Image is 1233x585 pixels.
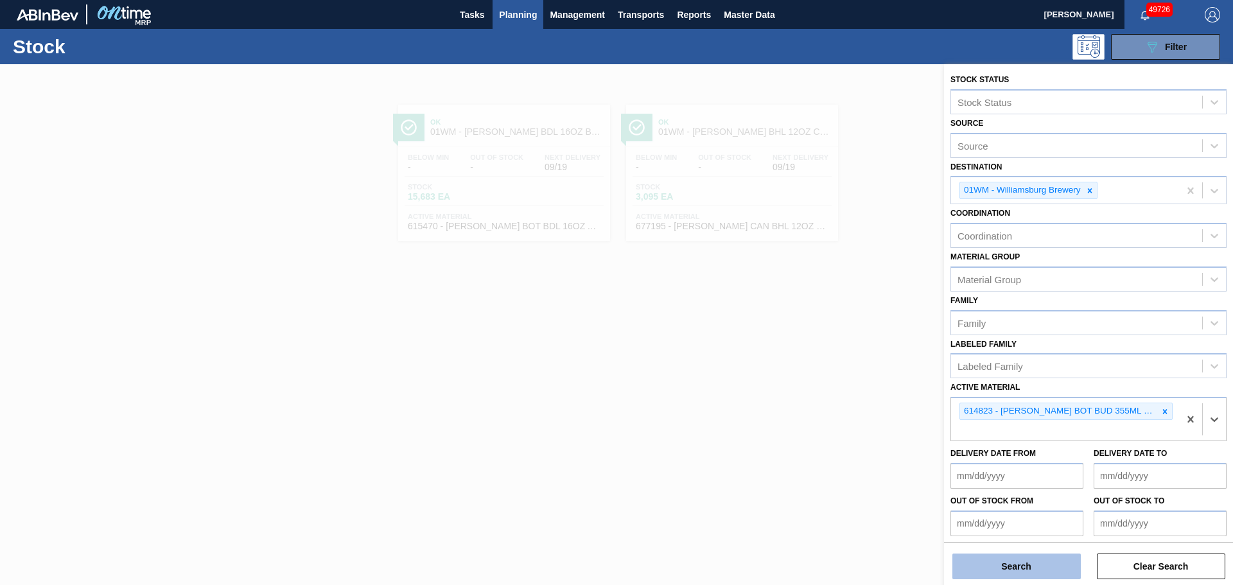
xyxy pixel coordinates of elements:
label: Delivery Date to [1094,449,1167,458]
label: Delivery Date from [950,449,1036,458]
label: Coordination [950,209,1010,218]
label: Out of Stock to [1094,496,1164,505]
label: Stock Status [950,75,1009,84]
label: Active Material [950,383,1020,392]
div: 01WM - Williamsburg Brewery [960,182,1083,198]
div: Labeled Family [958,361,1023,372]
button: Notifications [1124,6,1166,24]
div: 614823 - [PERSON_NAME] BOT BUD 355ML BSKT 6/355 LN 0921 BE [960,403,1158,419]
img: TNhmsLtSVTkK8tSr43FrP2fwEKptu5GPRR3wAAAABJRU5ErkJggg== [17,9,78,21]
span: Master Data [724,7,774,22]
span: Management [550,7,605,22]
input: mm/dd/yyyy [950,511,1083,536]
img: Logout [1205,7,1220,22]
span: Transports [618,7,664,22]
h1: Stock [13,39,205,54]
div: Material Group [958,274,1021,284]
button: Filter [1111,34,1220,60]
span: 49726 [1146,3,1173,17]
div: Source [958,140,988,151]
span: Planning [499,7,537,22]
span: Tasks [458,7,486,22]
span: Reports [677,7,711,22]
div: Stock Status [958,96,1011,107]
div: Family [958,317,986,328]
label: Out of Stock from [950,496,1033,505]
input: mm/dd/yyyy [1094,511,1227,536]
label: Destination [950,162,1002,171]
input: mm/dd/yyyy [950,463,1083,489]
span: Filter [1165,42,1187,52]
label: Source [950,119,983,128]
label: Family [950,296,978,305]
label: Labeled Family [950,340,1017,349]
input: mm/dd/yyyy [1094,463,1227,489]
div: Coordination [958,231,1012,241]
label: Material Group [950,252,1020,261]
div: Programming: no user selected [1072,34,1105,60]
